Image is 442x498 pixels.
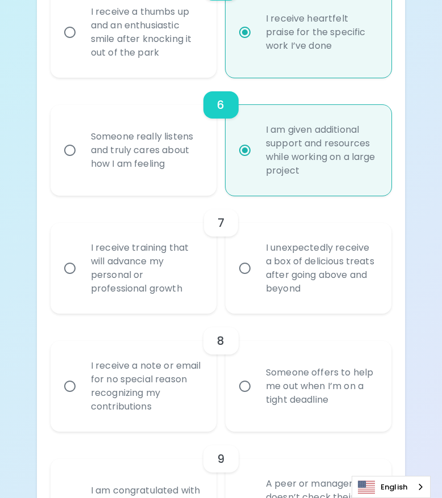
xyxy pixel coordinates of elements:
[82,345,210,427] div: I receive a note or email for no special reason recognizing my contributions
[257,352,385,420] div: Someone offers to help me out when I’m on a tight deadline
[352,476,430,497] a: English
[82,227,210,309] div: I receive training that will advance my personal or professional growth
[217,450,224,468] h6: 9
[352,476,431,498] aside: Language selected: English
[352,476,431,498] div: Language
[217,332,224,350] h6: 8
[217,96,224,114] h6: 6
[257,227,385,309] div: I unexpectedly receive a box of delicious treats after going above and beyond
[51,314,391,432] div: choice-group-check
[82,116,210,184] div: Someone really listens and truly cares about how I am feeling
[51,196,391,314] div: choice-group-check
[51,78,391,196] div: choice-group-check
[257,109,385,191] div: I am given additional support and resources while working on a large project
[218,214,224,232] h6: 7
